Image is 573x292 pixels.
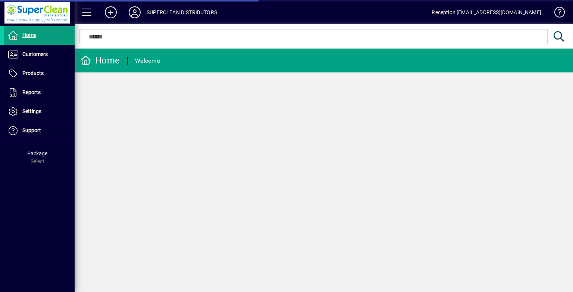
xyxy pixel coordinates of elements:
button: Profile [123,6,147,19]
span: Reports [22,89,41,95]
a: Customers [4,45,75,64]
span: Package [27,150,47,156]
span: Home [22,32,36,38]
a: Settings [4,102,75,121]
div: Home [80,55,120,66]
span: Settings [22,108,41,114]
div: Welcome [135,55,160,67]
a: Support [4,121,75,140]
span: Support [22,127,41,133]
button: Add [99,6,123,19]
div: SUPERCLEAN DISTRIBUTORS [147,6,217,18]
a: Reports [4,83,75,102]
span: Customers [22,51,48,57]
a: Knowledge Base [549,1,564,26]
span: Products [22,70,44,76]
div: Reception [EMAIL_ADDRESS][DOMAIN_NAME] [432,6,541,18]
a: Products [4,64,75,83]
